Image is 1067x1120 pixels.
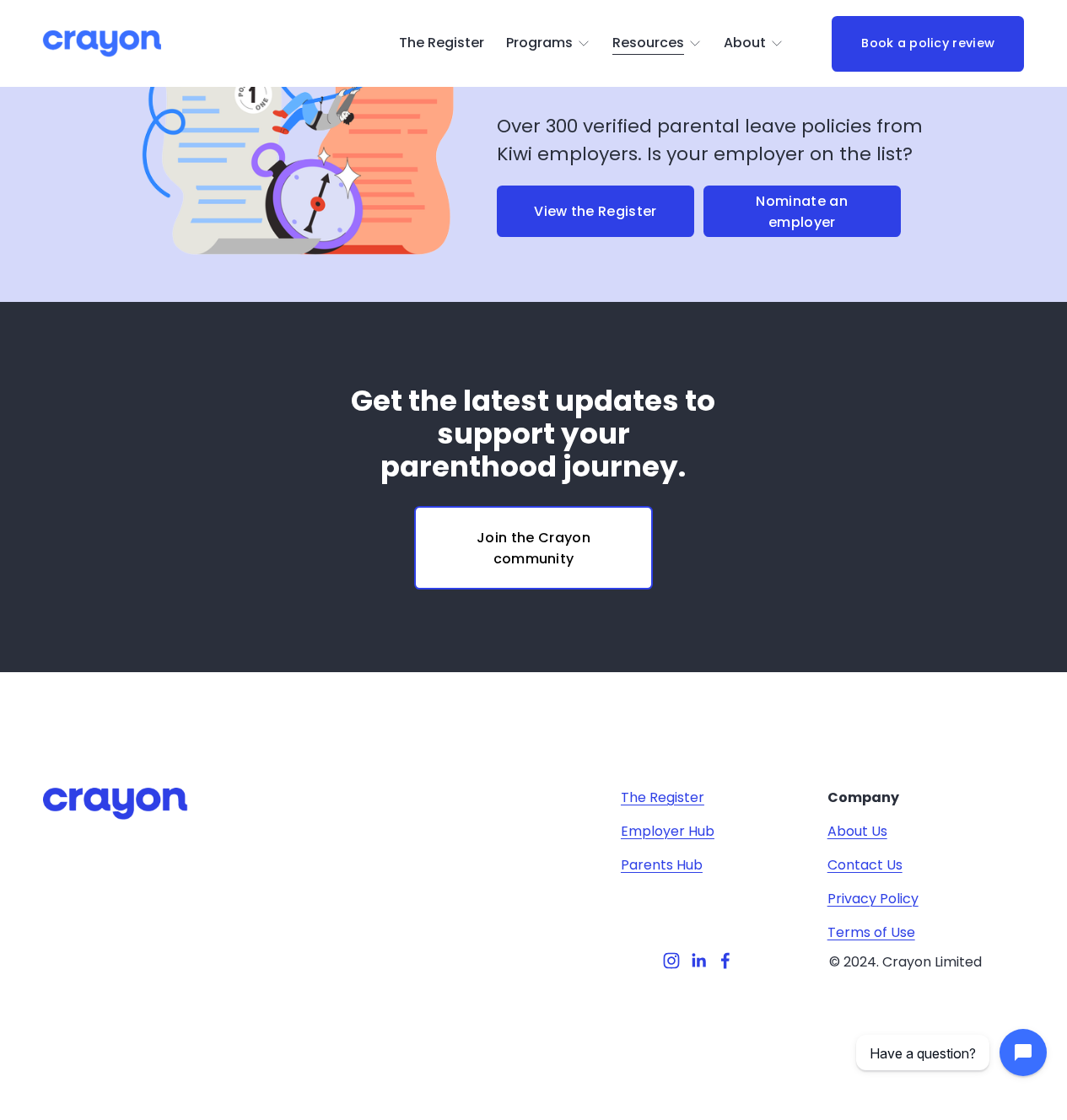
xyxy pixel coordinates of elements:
[621,788,704,808] a: The Register
[827,952,983,972] p: © 2024. Crayon Limited
[827,923,915,943] a: Terms of Use
[399,30,484,57] a: The Register
[612,31,684,56] span: Resources
[717,952,734,969] a: Facebook
[827,889,919,909] a: Privacy Policy
[690,952,707,969] a: LinkedIn
[612,30,703,57] a: folder dropdown
[724,31,766,56] span: About
[506,31,573,56] span: Programs
[827,821,887,842] a: About Us
[827,788,899,807] strong: Company
[497,186,694,237] a: View the Register
[663,952,680,969] a: Instagram
[621,855,703,875] a: Parents Hub
[703,186,901,237] a: Nominate an employer
[827,855,903,875] a: Contact Us
[621,821,714,842] a: Employer Hub
[506,30,591,57] a: folder dropdown
[414,506,653,590] a: Join the Crayon community
[497,112,941,168] p: Over 300 verified parental leave policies from Kiwi employers. Is your employer on the list?
[832,16,1024,72] a: Book a policy review
[724,30,784,57] a: folder dropdown
[43,29,161,58] img: Crayon
[331,385,735,483] h3: Get the latest updates to support your parenthood journey.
